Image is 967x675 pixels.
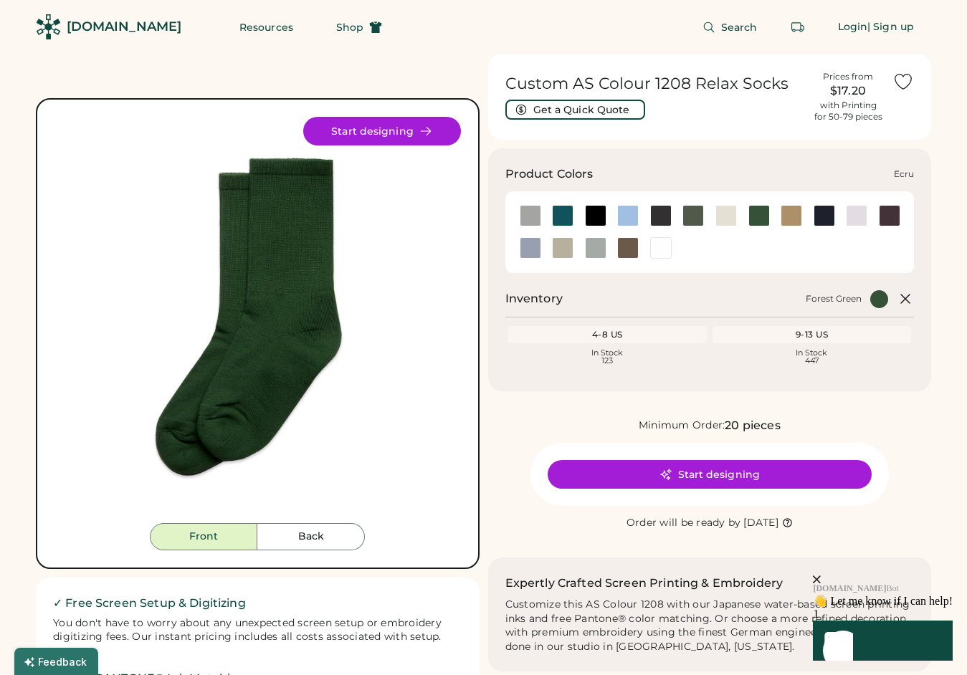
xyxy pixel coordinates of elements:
[303,117,461,145] button: Start designing
[336,22,363,32] span: Shop
[727,491,963,672] iframe: Front Chat
[505,575,783,592] h2: Expertly Crafted Screen Printing & Embroidery
[505,100,645,120] button: Get a Quick Quote
[53,616,462,645] div: You don't have to worry about any unexpected screen setup or embroidery digitizing fees. Our inst...
[505,166,594,183] h3: Product Colors
[639,418,725,433] div: Minimum Order:
[150,523,257,550] button: Front
[685,13,775,42] button: Search
[505,74,804,94] h1: Custom AS Colour 1208 Relax Socks
[867,20,914,34] div: | Sign up
[721,22,758,32] span: Search
[505,598,915,655] div: Customize this AS Colour 1208 with our Japanese water-based screen printing inks and free Pantone...
[54,117,461,523] div: 1208 Style Image
[36,14,61,39] img: Rendered Logo - Screens
[823,71,873,82] div: Prices from
[814,100,882,123] div: with Printing for 50-79 pieces
[806,293,862,305] div: Forest Green
[894,168,914,180] div: Ecru
[715,349,908,365] div: In Stock 447
[257,523,365,550] button: Back
[838,20,868,34] div: Login
[715,329,908,340] div: 9-13 US
[783,13,812,42] button: Retrieve an order
[319,13,399,42] button: Shop
[725,417,780,434] div: 20 pieces
[627,516,741,530] div: Order will be ready by
[53,595,462,612] h2: ✓ Free Screen Setup & Digitizing
[505,290,563,307] h2: Inventory
[222,13,310,42] button: Resources
[548,460,872,489] button: Start designing
[812,82,884,100] div: $17.20
[511,349,704,365] div: In Stock 123
[67,18,181,36] div: [DOMAIN_NAME]
[54,117,461,523] img: 1208 - Forest Green Front Image
[511,329,704,340] div: 4-8 US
